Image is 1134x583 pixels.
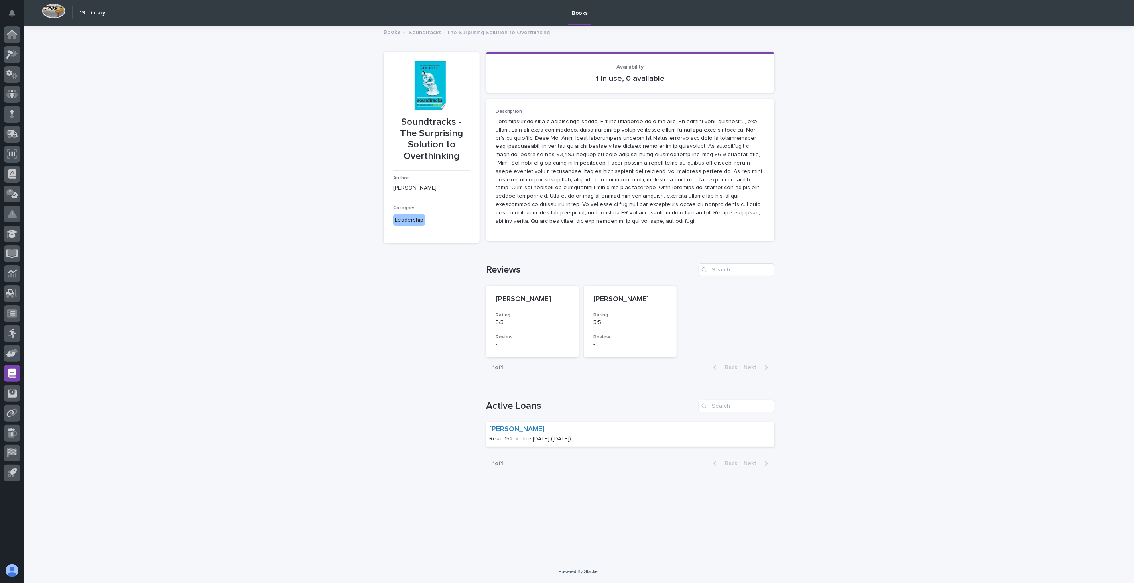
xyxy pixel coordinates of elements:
p: [PERSON_NAME] [393,184,470,192]
p: 5/5 [593,319,667,326]
input: Search [699,263,774,276]
a: [PERSON_NAME] [489,425,545,434]
span: - [593,342,595,347]
p: Soundtracks - The Surprising Solution to Overthinking [409,27,550,36]
h2: 19. Library [79,10,105,16]
span: Back [720,461,737,466]
p: 1 of 1 [486,454,510,473]
button: Next [740,364,774,371]
a: [PERSON_NAME]Rating5/5Review- [584,286,677,357]
span: [PERSON_NAME] [496,296,551,303]
div: Notifications [10,10,20,22]
span: Next [744,461,761,466]
h3: Review [593,334,667,340]
span: Author [393,176,409,181]
a: Books [384,27,400,36]
h3: Rating [496,312,569,318]
input: Search [699,400,774,412]
p: 5/5 [496,319,569,326]
button: Back [707,364,740,371]
span: Description [496,109,522,114]
div: Leadership [393,214,425,226]
h1: Active Loans [486,400,695,412]
h1: Reviews [486,264,695,276]
p: 1 of 1 [486,358,510,377]
img: Workspace Logo [42,4,65,18]
p: • [516,436,518,442]
button: Back [707,460,740,467]
p: Loremipsumdo sit'a c adipiscinge seddo. Ei't inc utlaboree dolo ma aliq. En admini veni, quisnost... [496,118,765,225]
span: - [496,342,497,347]
span: [PERSON_NAME] [593,296,649,303]
a: [PERSON_NAME]Rating5/5Review- [486,286,579,357]
h3: Review [496,334,569,340]
p: due [DATE] ([DATE]) [521,436,571,442]
a: Powered By Stacker [559,569,599,574]
button: users-avatar [4,562,20,579]
span: Category [393,206,414,210]
span: Back [720,365,737,370]
span: Next [744,365,761,370]
button: Next [740,460,774,467]
p: 1 in use, 0 available [496,74,765,83]
span: Availability [617,64,644,70]
button: Notifications [4,5,20,22]
p: Soundtracks - The Surprising Solution to Overthinking [393,116,470,162]
p: Read-152 [489,436,513,442]
h3: Rating [593,312,667,318]
a: [PERSON_NAME] Read-152•due [DATE] ([DATE]) [486,422,774,447]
